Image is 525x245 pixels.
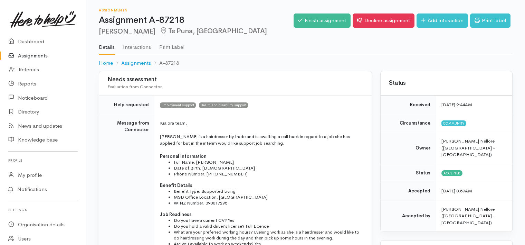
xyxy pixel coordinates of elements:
[441,170,462,176] span: Accepted
[99,15,294,25] h1: Assignment A-87218
[8,205,78,215] h6: Settings
[99,55,513,71] nav: breadcrumb
[294,13,351,28] a: Finish assignment
[381,182,436,200] td: Accepted
[107,84,162,90] span: Evaluation from Connector
[441,102,472,108] time: [DATE] 9:44AM
[174,223,363,229] li: Do you hold a valid driver’s license? Full Licence
[174,171,363,177] li: Phone Number: [PHONE_NUMBER]
[353,13,414,28] a: Decline assignment
[174,200,363,206] li: WINZ Number: 398817295
[8,156,78,165] h6: Profile
[381,164,436,182] td: Status
[121,59,151,67] a: Assignments
[160,133,363,147] div: [PERSON_NAME] is a hairdresser by trade and is awaiting a call back in regard to a job she has ap...
[174,229,363,241] li: What are your preferred working hours? Evening work as she is a hairdresser and would like to do ...
[441,188,472,194] time: [DATE] 8:59AM
[99,35,115,55] a: Details
[174,165,363,171] li: Date of Birth: [DEMOGRAPHIC_DATA]
[107,76,363,83] h3: Needs assessment
[174,188,363,194] li: Benefit Type: Supported Living
[441,138,495,157] span: [PERSON_NAME] Nellore ([GEOGRAPHIC_DATA] - [GEOGRAPHIC_DATA])
[99,27,294,35] h2: [PERSON_NAME]
[199,102,248,108] span: Health and disability support
[381,200,436,232] td: Accepted by
[99,8,294,12] h6: Assignments
[99,96,154,114] td: Help requested
[381,96,436,114] td: Received
[417,13,468,28] a: Add interaction
[436,200,512,232] td: [PERSON_NAME] Nellore ([GEOGRAPHIC_DATA] - [GEOGRAPHIC_DATA])
[160,120,363,127] div: Kia ora team,
[151,59,179,67] li: A-87218
[160,211,192,217] span: Job Readiness
[159,35,184,54] a: Print Label
[160,102,196,108] span: Employment support
[99,59,113,67] a: Home
[470,13,510,28] a: Print label
[441,120,466,126] span: Community
[381,132,436,164] td: Owner
[174,217,363,223] li: Do you have a current CV? Yes
[123,35,151,54] a: Interactions
[174,194,363,200] li: MSD Office Location: [GEOGRAPHIC_DATA]
[381,114,436,132] td: Circumstance
[389,80,504,87] h3: Status
[160,182,192,188] span: Benefit Details
[174,159,363,165] li: Full Name: [PERSON_NAME]
[160,27,267,35] span: Te Puna, [GEOGRAPHIC_DATA]
[160,153,207,159] span: Personal Information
